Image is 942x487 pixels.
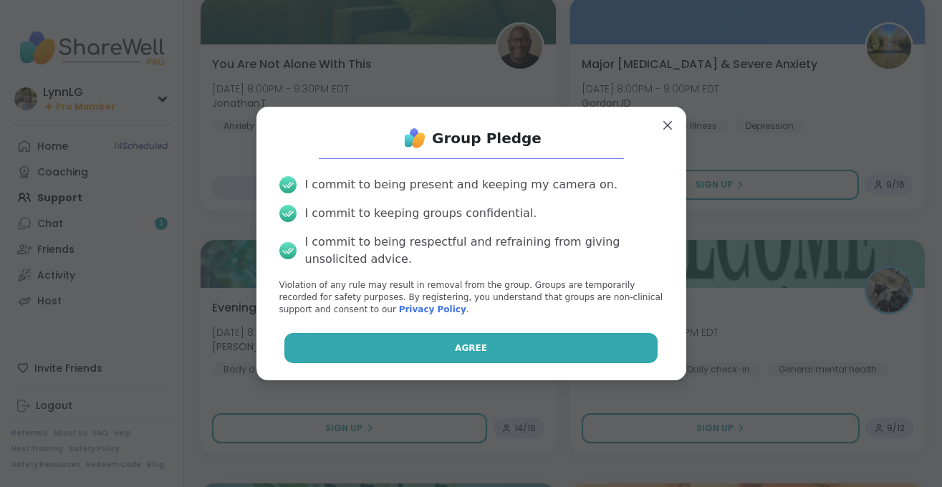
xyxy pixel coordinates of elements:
[279,279,663,315] p: Violation of any rule may result in removal from the group. Groups are temporarily recorded for s...
[305,205,537,222] div: I commit to keeping groups confidential.
[400,124,429,153] img: ShareWell Logo
[305,176,617,193] div: I commit to being present and keeping my camera on.
[455,342,487,355] span: Agree
[399,304,466,314] a: Privacy Policy
[305,233,663,268] div: I commit to being respectful and refraining from giving unsolicited advice.
[432,128,542,148] h1: Group Pledge
[284,333,658,363] button: Agree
